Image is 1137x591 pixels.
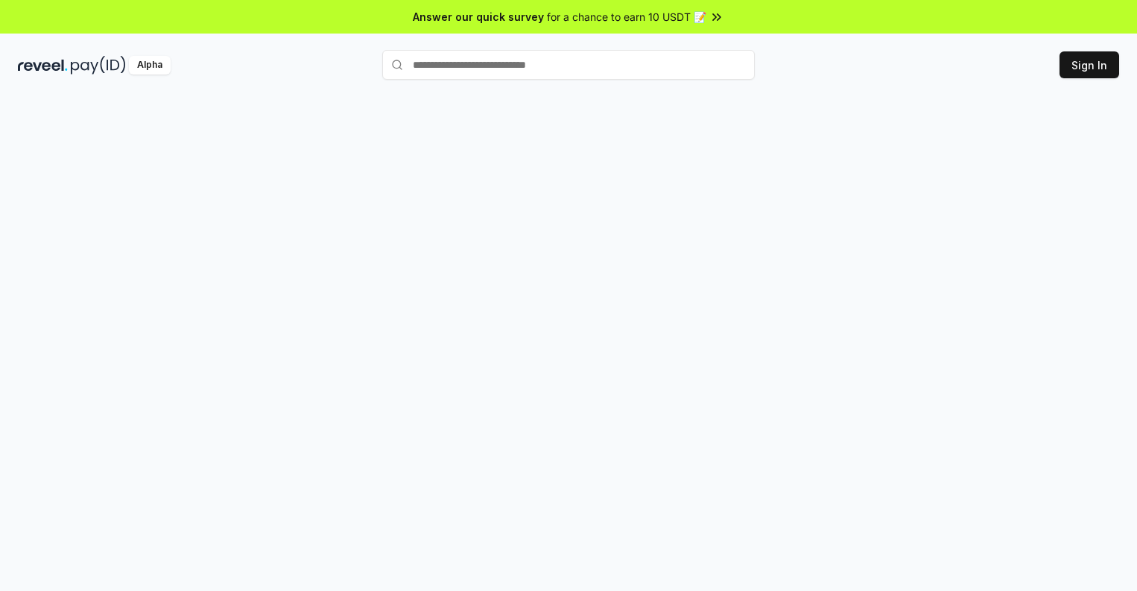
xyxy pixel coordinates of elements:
[413,9,544,25] span: Answer our quick survey
[71,56,126,75] img: pay_id
[18,56,68,75] img: reveel_dark
[129,56,171,75] div: Alpha
[1060,51,1119,78] button: Sign In
[547,9,706,25] span: for a chance to earn 10 USDT 📝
